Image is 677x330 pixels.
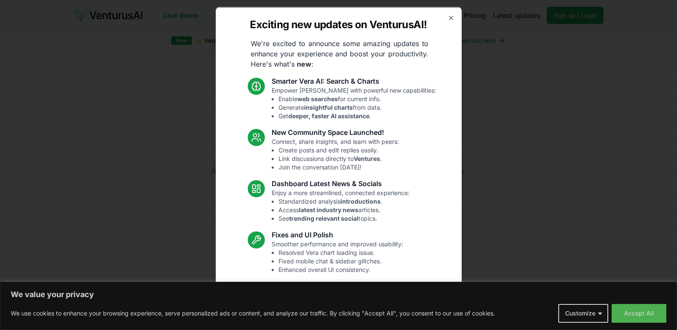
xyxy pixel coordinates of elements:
strong: new [297,59,311,68]
strong: deeper, faster AI assistance [288,112,369,119]
strong: latest industry news [299,206,358,213]
p: These updates are designed to make VenturusAI more powerful, intuitive, and user-friendly. Let us... [243,280,434,311]
li: See topics. [278,214,410,222]
h3: Dashboard Latest News & Socials [272,178,410,188]
li: Enable for current info. [278,94,436,103]
li: Standardized analysis . [278,197,410,205]
p: Enjoy a more streamlined, connected experience: [272,188,410,222]
li: Link discussions directly to . [278,154,399,163]
li: Enhanced overall UI consistency. [278,265,403,274]
li: Fixed mobile chat & sidebar glitches. [278,257,403,265]
p: We're excited to announce some amazing updates to enhance your experience and boost your producti... [244,38,435,69]
strong: introductions [340,197,381,204]
li: Join the conversation [DATE]! [278,163,399,171]
strong: trending relevant social [289,214,358,222]
li: Access articles. [278,205,410,214]
p: Smoother performance and improved usability: [272,239,403,274]
li: Resolved Vera chart loading issue. [278,248,403,257]
p: Connect, share insights, and learn with peers: [272,137,399,171]
h3: New Community Space Launched! [272,127,399,137]
strong: web searches [297,95,338,102]
li: Get . [278,111,436,120]
h3: Smarter Vera AI: Search & Charts [272,76,436,86]
strong: Ventures [354,155,380,162]
p: Empower [PERSON_NAME] with powerful new capabilities: [272,86,436,120]
li: Create posts and edit replies easily. [278,146,399,154]
strong: insightful charts [304,103,353,111]
h2: Exciting new updates on VenturusAI! [250,18,427,31]
li: Generate from data. [278,103,436,111]
h3: Fixes and UI Polish [272,229,403,239]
